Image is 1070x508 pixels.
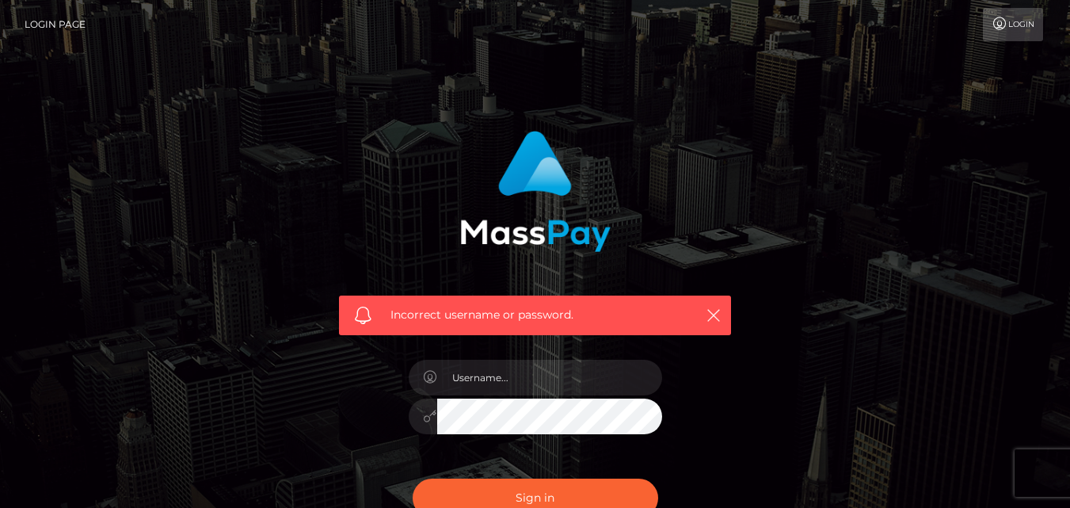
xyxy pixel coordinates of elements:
[460,131,611,252] img: MassPay Login
[390,307,680,323] span: Incorrect username or password.
[25,8,86,41] a: Login Page
[983,8,1043,41] a: Login
[437,360,662,395] input: Username...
